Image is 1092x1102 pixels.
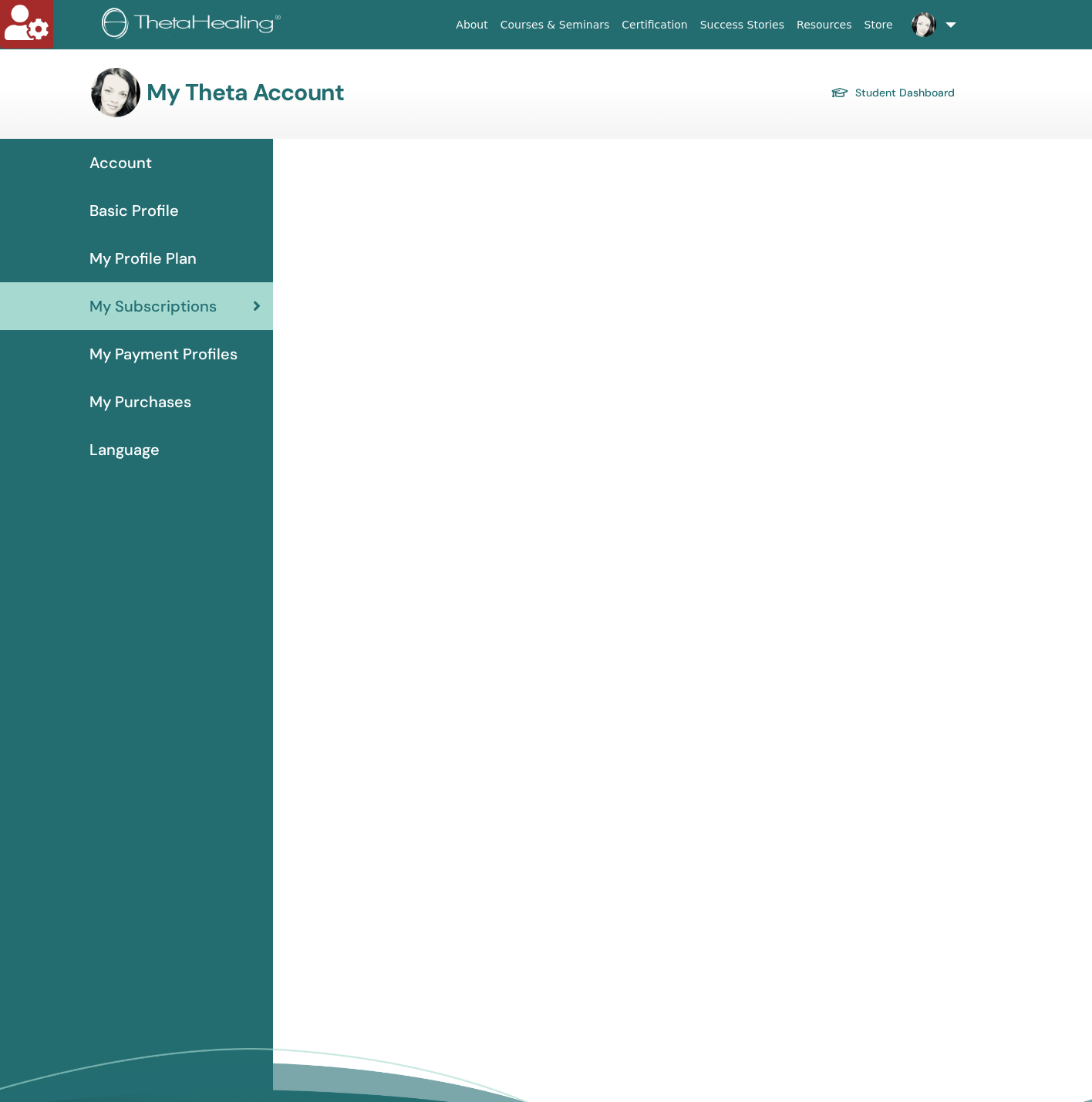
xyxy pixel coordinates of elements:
[89,390,191,413] span: My Purchases
[494,11,616,39] a: Courses & Seminars
[89,151,152,174] span: Account
[450,11,494,39] a: About
[694,11,790,39] a: Success Stories
[89,247,197,270] span: My Profile Plan
[831,82,955,103] a: Student Dashboard
[102,8,286,42] img: logo.png
[831,86,849,99] img: graduation-cap.svg
[89,199,179,222] span: Basic Profile
[89,342,238,366] span: My Payment Profiles
[89,438,160,461] span: Language
[147,79,344,106] h3: My Theta Account
[615,11,693,39] a: Certification
[790,11,858,39] a: Resources
[91,68,140,117] img: default.jpg
[89,295,217,318] span: My Subscriptions
[858,11,899,39] a: Store
[912,12,936,37] img: default.jpg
